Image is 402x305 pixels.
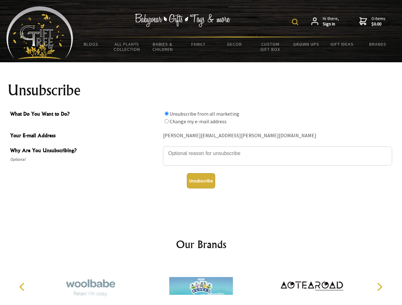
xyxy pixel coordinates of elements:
[187,173,215,188] button: Unsubscribe
[135,14,230,27] img: Babywear - Gifts - Toys & more
[323,16,339,27] span: Hi there,
[288,37,324,51] a: Grown Ups
[10,146,160,156] span: Why Are You Unsubscribing?
[359,16,385,27] a: 0 items$0.00
[181,37,217,51] a: Family
[292,19,298,25] img: product search
[10,110,160,119] span: What Do You Want to Do?
[165,112,169,116] input: What Do You Want to Do?
[170,111,239,117] label: Unsubscribe from all marketing
[371,16,385,27] span: 0 items
[109,37,145,56] a: All Plants Collection
[372,280,386,294] button: Next
[371,21,385,27] strong: $0.00
[8,83,395,98] h1: Unsubscribe
[10,156,160,163] span: Optional
[10,132,160,141] span: Your E-mail Address
[170,118,227,125] label: Change my e-mail address
[73,37,109,51] a: BLOGS
[6,6,73,59] img: Babyware - Gifts - Toys and more...
[323,21,339,27] strong: Sign in
[13,237,390,252] h2: Our Brands
[216,37,252,51] a: Decor
[311,16,339,27] a: Hi there,Sign in
[165,119,169,123] input: What Do You Want to Do?
[252,37,288,56] a: Custom Gift Box
[163,131,392,141] div: [PERSON_NAME][EMAIL_ADDRESS][PERSON_NAME][DOMAIN_NAME]
[163,146,392,166] textarea: Why Are You Unsubscribing?
[360,37,396,51] a: Brands
[16,280,30,294] button: Previous
[324,37,360,51] a: Gift Ideas
[145,37,181,56] a: Babies & Children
